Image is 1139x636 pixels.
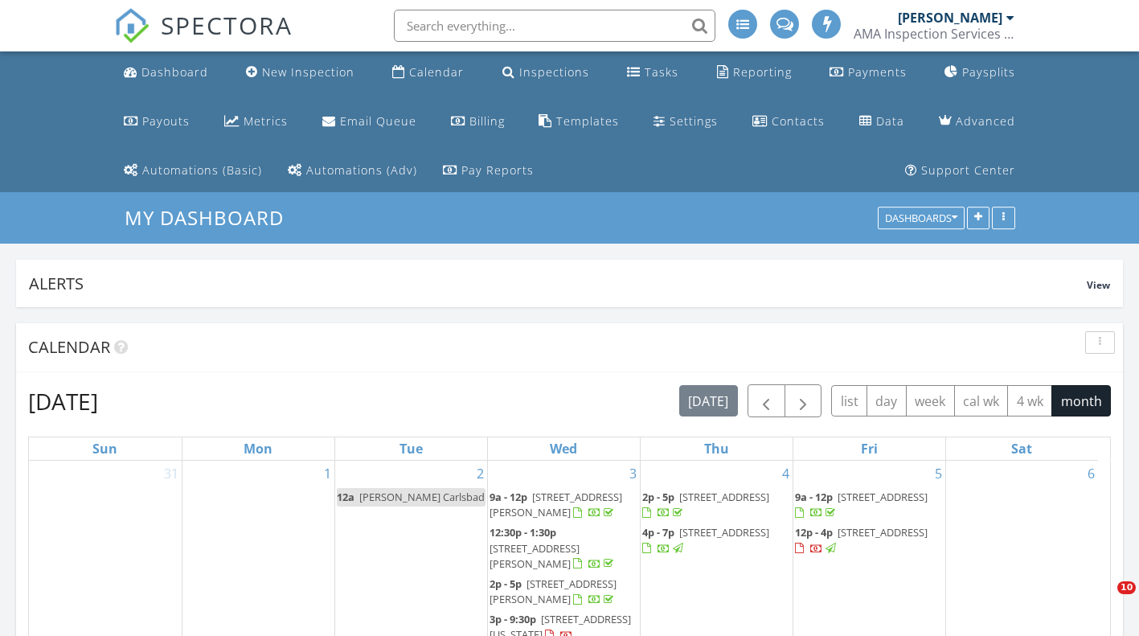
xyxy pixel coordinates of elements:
button: Previous month [748,384,785,417]
h2: [DATE] [28,385,98,417]
a: 12:30p - 1:30p [STREET_ADDRESS][PERSON_NAME] [490,523,638,574]
div: Settings [670,113,718,129]
a: 12:30p - 1:30p [STREET_ADDRESS][PERSON_NAME] [490,525,617,570]
span: 9a - 12p [490,490,527,504]
a: Go to September 3, 2025 [626,461,640,486]
a: Saturday [1008,437,1035,460]
a: My Dashboard [125,204,297,231]
div: Templates [556,113,619,129]
a: SPECTORA [114,22,293,55]
a: Data [853,107,911,137]
div: Payments [848,64,907,80]
a: Email Queue [316,107,423,137]
a: New Inspection [240,58,361,88]
button: cal wk [954,385,1009,416]
a: Tasks [621,58,685,88]
div: Data [876,113,904,129]
a: 2p - 5p [STREET_ADDRESS][PERSON_NAME] [490,577,617,606]
a: Automations (Basic) [117,156,268,186]
div: AMA Inspection Services LLC [854,26,1014,42]
div: Billing [469,113,505,129]
button: list [831,385,867,416]
button: Dashboards [878,207,965,230]
a: Contacts [746,107,831,137]
a: Tuesday [396,437,426,460]
a: Go to August 31, 2025 [161,461,182,486]
a: 4p - 7p [STREET_ADDRESS] [642,523,791,558]
span: [STREET_ADDRESS] [838,525,928,540]
div: Automations (Adv) [306,162,417,178]
button: day [867,385,907,416]
a: Support Center [899,156,1022,186]
a: Metrics [218,107,294,137]
div: Tasks [645,64,678,80]
span: [PERSON_NAME] Carlsbad [359,490,485,504]
a: 4p - 7p [STREET_ADDRESS] [642,525,769,555]
a: Billing [445,107,511,137]
div: Paysplits [962,64,1015,80]
button: Next month [785,384,822,417]
a: 12p - 4p [STREET_ADDRESS] [795,523,944,558]
div: Automations (Basic) [142,162,262,178]
span: 4p - 7p [642,525,674,540]
div: Advanced [956,113,1015,129]
span: [STREET_ADDRESS] [838,490,928,504]
a: Go to September 1, 2025 [321,461,334,486]
div: New Inspection [262,64,354,80]
div: Dashboard [141,64,208,80]
div: Email Queue [340,113,416,129]
button: [DATE] [679,385,738,416]
a: Templates [532,107,625,137]
span: 12p - 4p [795,525,833,540]
button: month [1051,385,1111,416]
div: Reporting [733,64,792,80]
span: [STREET_ADDRESS] [679,525,769,540]
a: Inspections [496,58,596,88]
a: Thursday [701,437,732,460]
img: The Best Home Inspection Software - Spectora [114,8,150,43]
a: Reporting [711,58,798,88]
input: Search everything... [394,10,715,42]
span: 9a - 12p [795,490,833,504]
a: 2p - 5p [STREET_ADDRESS][PERSON_NAME] [490,575,638,609]
a: Wednesday [547,437,580,460]
a: 2p - 5p [STREET_ADDRESS] [642,490,769,519]
button: week [906,385,955,416]
div: Inspections [519,64,589,80]
div: Contacts [772,113,825,129]
a: 9a - 12p [STREET_ADDRESS][PERSON_NAME] [490,488,638,523]
span: [STREET_ADDRESS] [679,490,769,504]
span: [STREET_ADDRESS][PERSON_NAME] [490,577,617,606]
a: Friday [858,437,881,460]
div: Pay Reports [461,162,534,178]
div: Support Center [921,162,1015,178]
a: Go to September 6, 2025 [1084,461,1098,486]
div: [PERSON_NAME] [898,10,1002,26]
span: [STREET_ADDRESS][PERSON_NAME] [490,541,580,571]
a: Go to September 4, 2025 [779,461,793,486]
div: Metrics [244,113,288,129]
a: 9a - 12p [STREET_ADDRESS] [795,488,944,523]
a: Payouts [117,107,196,137]
div: Dashboards [885,213,957,224]
a: Pay Reports [436,156,540,186]
span: 12:30p - 1:30p [490,525,556,540]
div: Payouts [142,113,190,129]
span: 10 [1117,581,1136,594]
iframe: Intercom live chat [1084,581,1123,620]
div: Calendar [409,64,464,80]
a: Automations (Advanced) [281,156,424,186]
a: Monday [240,437,276,460]
a: Go to September 5, 2025 [932,461,945,486]
span: 3p - 9:30p [490,612,536,626]
span: View [1087,278,1110,292]
a: Sunday [89,437,121,460]
a: 2p - 5p [STREET_ADDRESS] [642,488,791,523]
a: Go to September 2, 2025 [473,461,487,486]
a: 9a - 12p [STREET_ADDRESS] [795,490,928,519]
a: Settings [647,107,724,137]
span: Calendar [28,336,110,358]
span: SPECTORA [161,8,293,42]
a: 12p - 4p [STREET_ADDRESS] [795,525,928,555]
a: 9a - 12p [STREET_ADDRESS][PERSON_NAME] [490,490,622,519]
